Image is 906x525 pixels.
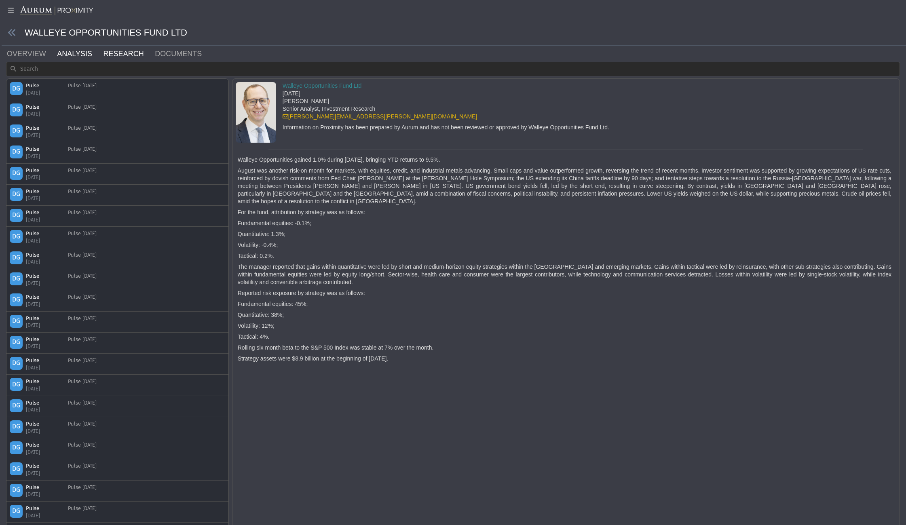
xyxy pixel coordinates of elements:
[68,378,97,392] div: Pulse [DATE]
[26,505,58,512] div: Pulse
[10,441,23,454] div: DG
[10,293,23,306] div: DG
[26,188,58,195] div: Pulse
[238,263,891,286] p: The manager reported that gains within quantitative were led by short and medium-horizon equity s...
[68,399,97,413] div: Pulse [DATE]
[10,484,23,497] div: DG
[68,230,97,244] div: Pulse [DATE]
[10,145,23,158] div: DG
[2,20,906,46] div: WALLEYE OPPORTUNITIES FUND LTD
[26,293,58,301] div: Pulse
[68,357,97,371] div: Pulse [DATE]
[10,462,23,475] div: DG
[68,462,97,477] div: Pulse [DATE]
[26,174,58,181] div: [DATE]
[238,156,891,164] p: Walleye Opportunities gained 1.0% during [DATE], bringing YTD returns to 9.5%.
[238,300,891,308] p: Fundamental equities: 45%;
[283,113,477,120] a: [PERSON_NAME][EMAIL_ADDRESS][PERSON_NAME][DOMAIN_NAME]
[236,82,276,143] img: image
[26,378,58,385] div: Pulse
[10,505,23,518] div: DG
[26,399,58,407] div: Pulse
[103,46,154,62] a: RESEARCH
[238,219,891,227] p: Fundamental equities: -0.1%;
[26,322,58,329] div: [DATE]
[68,441,97,455] div: Pulse [DATE]
[26,470,58,477] div: [DATE]
[68,251,97,266] div: Pulse [DATE]
[26,343,58,350] div: [DATE]
[238,322,891,330] p: Volatility: 12%;
[68,188,97,202] div: Pulse [DATE]
[283,124,609,131] div: Information on Proximity has been prepared by Aurum and has not been reviewed or approved by Wall...
[283,97,609,105] div: [PERSON_NAME]
[238,344,891,352] p: Rolling six month beta to the S&P 500 Index was stable at 7% over the month.
[10,167,23,180] div: DG
[10,378,23,391] div: DG
[26,145,58,153] div: Pulse
[10,251,23,264] div: DG
[26,195,58,202] div: [DATE]
[26,258,58,266] div: [DATE]
[26,251,58,259] div: Pulse
[26,280,58,287] div: [DATE]
[238,230,891,238] p: Quantitative: 1.3%;
[68,103,97,118] div: Pulse [DATE]
[68,293,97,308] div: Pulse [DATE]
[238,167,891,205] p: August was another risk-on month for markets, with equities, credit, and industrial metals advanc...
[10,124,23,137] div: DG
[26,406,58,413] div: [DATE]
[238,355,891,363] p: Strategy assets were $8.9 billion at the beginning of [DATE].
[6,46,56,62] a: OVERVIEW
[68,315,97,329] div: Pulse [DATE]
[26,230,58,237] div: Pulse
[10,315,23,328] div: DG
[68,82,97,96] div: Pulse [DATE]
[238,252,891,260] p: Tactical: 0.2%.
[26,491,58,498] div: [DATE]
[20,6,93,16] img: Aurum-Proximity%20white.svg
[10,103,23,116] div: DG
[68,484,97,498] div: Pulse [DATE]
[238,209,891,216] p: For the fund, attribution by strategy was as follows:
[26,153,58,160] div: [DATE]
[68,420,97,434] div: Pulse [DATE]
[68,209,97,223] div: Pulse [DATE]
[26,420,58,428] div: Pulse
[26,110,58,118] div: [DATE]
[68,272,97,287] div: Pulse [DATE]
[238,289,891,297] p: Reported risk exposure by strategy was as follows:
[238,311,891,319] p: Quantitative: 38%;
[26,132,58,139] div: [DATE]
[26,315,58,322] div: Pulse
[26,167,58,174] div: Pulse
[26,216,58,223] div: [DATE]
[26,336,58,343] div: Pulse
[283,90,609,97] div: [DATE]
[26,89,58,97] div: [DATE]
[26,462,58,470] div: Pulse
[26,364,58,371] div: [DATE]
[26,103,58,111] div: Pulse
[26,301,58,308] div: [DATE]
[238,241,891,249] p: Volatility: -0.4%;
[10,188,23,201] div: DG
[68,145,97,160] div: Pulse [DATE]
[26,484,58,491] div: Pulse
[68,336,97,350] div: Pulse [DATE]
[26,357,58,364] div: Pulse
[154,46,212,62] a: DOCUMENTS
[26,449,58,456] div: [DATE]
[68,124,97,139] div: Pulse [DATE]
[10,230,23,243] div: DG
[26,209,58,216] div: Pulse
[238,333,891,341] p: Tactical: 4%.
[26,272,58,280] div: Pulse
[10,82,23,95] div: DG
[68,167,97,181] div: Pulse [DATE]
[10,399,23,412] div: DG
[283,82,362,89] a: Walleye Opportunities Fund Ltd
[10,357,23,370] div: DG
[56,46,102,62] a: ANALYSIS
[26,441,58,449] div: Pulse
